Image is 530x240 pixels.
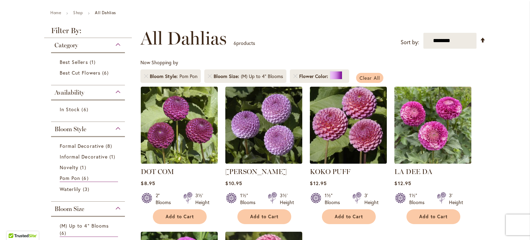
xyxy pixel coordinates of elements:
[310,167,350,176] a: KOKO PUFF
[60,164,78,171] span: Novelty
[5,215,24,235] iframe: Launch Accessibility Center
[325,192,344,206] div: 1½" Blooms
[90,58,97,66] span: 1
[280,192,294,206] div: 3½' Height
[95,10,116,15] strong: All Dahlias
[60,186,81,192] span: Waterlily
[60,106,118,113] a: In Stock 6
[335,214,363,220] span: Add to Cart
[60,174,118,182] a: Pom Pon 6
[106,142,114,150] span: 8
[394,180,411,186] span: $12.95
[60,143,104,149] span: Formal Decorative
[293,74,297,78] a: Remove Flower Color Purple
[150,73,179,80] span: Bloom Style
[60,153,118,160] a: Informal Decorative 1
[299,73,330,80] span: Flower Color
[234,38,255,49] p: products
[60,59,88,65] span: Best Sellers
[44,27,132,38] strong: Filter By:
[394,159,471,165] a: La Dee Da
[225,87,302,164] img: FRANK HOLMES
[156,192,175,206] div: 2" Blooms
[60,153,108,160] span: Informal Decorative
[82,174,90,182] span: 6
[60,142,118,150] a: Formal Decorative 8
[406,209,460,224] button: Add to Cart
[208,74,212,78] a: Remove Bloom Size (M) Up to 4" Blooms
[60,229,68,237] span: 6
[356,73,383,83] a: Clear All
[394,167,432,176] a: LA DEE DA
[237,209,291,224] button: Add to Cart
[401,36,419,49] label: Sort by:
[60,222,118,237] a: (M) Up to 4" Blooms 6
[102,69,110,76] span: 6
[60,222,109,229] span: (M) Up to 4" Blooms
[60,185,118,193] a: Waterlily 3
[55,125,86,133] span: Bloom Style
[166,214,194,220] span: Add to Cart
[141,180,155,186] span: $8.95
[60,58,118,66] a: Best Sellers
[419,214,448,220] span: Add to Cart
[241,73,283,80] div: (M) Up to 4" Blooms
[195,192,209,206] div: 3½' Height
[50,10,61,15] a: Home
[81,106,90,113] span: 6
[322,209,376,224] button: Add to Cart
[310,180,326,186] span: $12.95
[140,28,227,49] span: All Dahlias
[141,167,174,176] a: DOT COM
[234,40,236,46] span: 6
[83,185,91,193] span: 3
[60,69,100,76] span: Best Cut Flowers
[73,10,83,15] a: Shop
[153,209,207,224] button: Add to Cart
[60,106,80,113] span: In Stock
[250,214,278,220] span: Add to Cart
[60,69,118,76] a: Best Cut Flowers
[225,159,302,165] a: FRANK HOLMES
[179,73,197,80] div: Pom Pon
[214,73,241,80] span: Bloom Size
[60,175,80,181] span: Pom Pon
[225,180,242,186] span: $10.95
[144,74,148,78] a: Remove Bloom Style Pom Pon
[225,167,287,176] a: [PERSON_NAME]
[360,75,380,81] span: Clear All
[55,89,84,96] span: Availability
[80,164,88,171] span: 1
[409,192,429,206] div: 1½" Blooms
[55,205,84,213] span: Bloom Size
[394,87,471,164] img: La Dee Da
[364,192,379,206] div: 3' Height
[109,153,117,160] span: 1
[141,87,218,164] img: DOT COM
[310,159,387,165] a: KOKO PUFF
[140,59,178,66] span: Now Shopping by
[60,164,118,171] a: Novelty 1
[449,192,463,206] div: 3' Height
[141,159,218,165] a: DOT COM
[55,41,78,49] span: Category
[310,87,387,164] img: KOKO PUFF
[240,192,259,206] div: 1½" Blooms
